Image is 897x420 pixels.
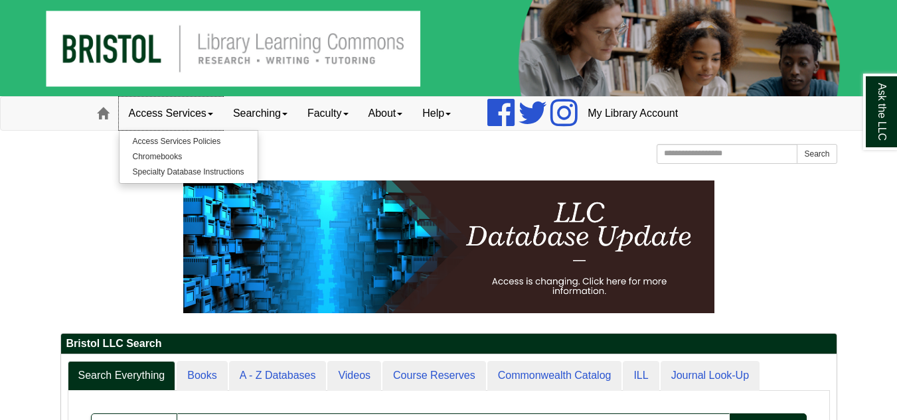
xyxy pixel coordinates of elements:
[183,180,714,313] img: HTML tutorial
[119,97,223,130] a: Access Services
[120,134,258,149] a: Access Services Policies
[297,97,359,130] a: Faculty
[797,144,837,164] button: Search
[120,165,258,180] a: Specialty Database Instructions
[578,97,688,130] a: My Library Account
[223,97,297,130] a: Searching
[68,361,176,391] a: Search Everything
[623,361,659,391] a: ILL
[412,97,461,130] a: Help
[61,334,837,354] h2: Bristol LLC Search
[487,361,622,391] a: Commonwealth Catalog
[177,361,227,391] a: Books
[327,361,381,391] a: Videos
[120,149,258,165] a: Chromebooks
[661,361,760,391] a: Journal Look-Up
[229,361,327,391] a: A - Z Databases
[359,97,413,130] a: About
[382,361,486,391] a: Course Reserves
